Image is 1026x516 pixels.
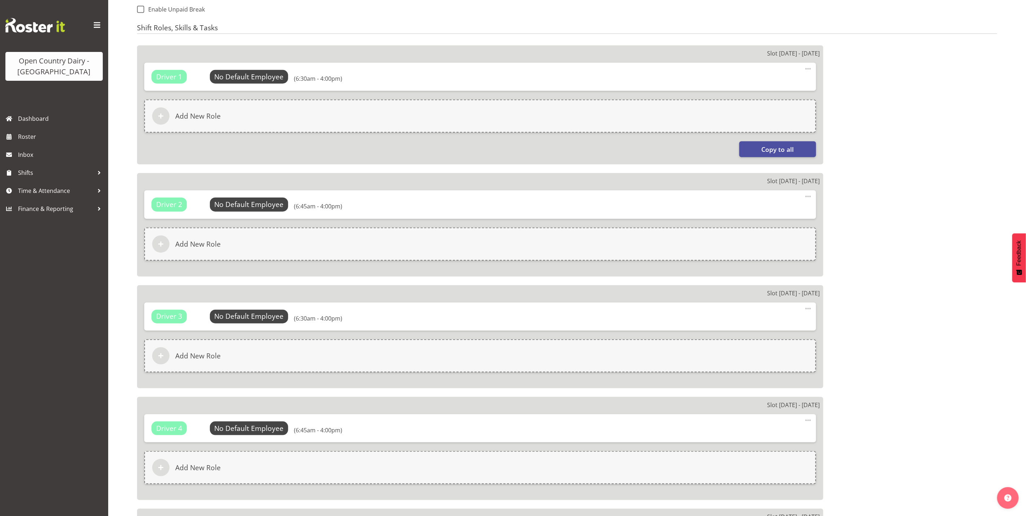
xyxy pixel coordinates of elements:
[5,18,65,32] img: Rosterit website logo
[175,112,221,120] h6: Add New Role
[739,141,816,157] button: Copy to all
[156,72,182,82] span: Driver 1
[137,24,997,34] h4: Shift Roles, Skills & Tasks
[13,56,96,77] div: Open Country Dairy - [GEOGRAPHIC_DATA]
[18,149,105,160] span: Inbox
[767,289,820,297] p: Slot [DATE] - [DATE]
[1016,241,1022,266] span: Feedback
[18,185,94,196] span: Time & Attendance
[175,463,221,472] h6: Add New Role
[214,72,283,81] span: No Default Employee
[294,315,342,322] h6: (6:30am - 4:00pm)
[156,311,182,322] span: Driver 3
[294,427,342,434] h6: (6:45am - 4:00pm)
[18,203,94,214] span: Finance & Reporting
[767,177,820,185] p: Slot [DATE] - [DATE]
[767,401,820,409] p: Slot [DATE] - [DATE]
[18,167,94,178] span: Shifts
[214,311,283,321] span: No Default Employee
[214,199,283,209] span: No Default Employee
[175,240,221,248] h6: Add New Role
[144,6,205,13] span: Enable Unpaid Break
[156,423,182,434] span: Driver 4
[156,199,182,210] span: Driver 2
[18,131,105,142] span: Roster
[767,49,820,58] p: Slot [DATE] - [DATE]
[1012,233,1026,282] button: Feedback - Show survey
[762,145,794,154] span: Copy to all
[294,75,342,82] h6: (6:30am - 4:00pm)
[1004,494,1012,502] img: help-xxl-2.png
[294,203,342,210] h6: (6:45am - 4:00pm)
[214,423,283,433] span: No Default Employee
[175,352,221,360] h6: Add New Role
[18,113,105,124] span: Dashboard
